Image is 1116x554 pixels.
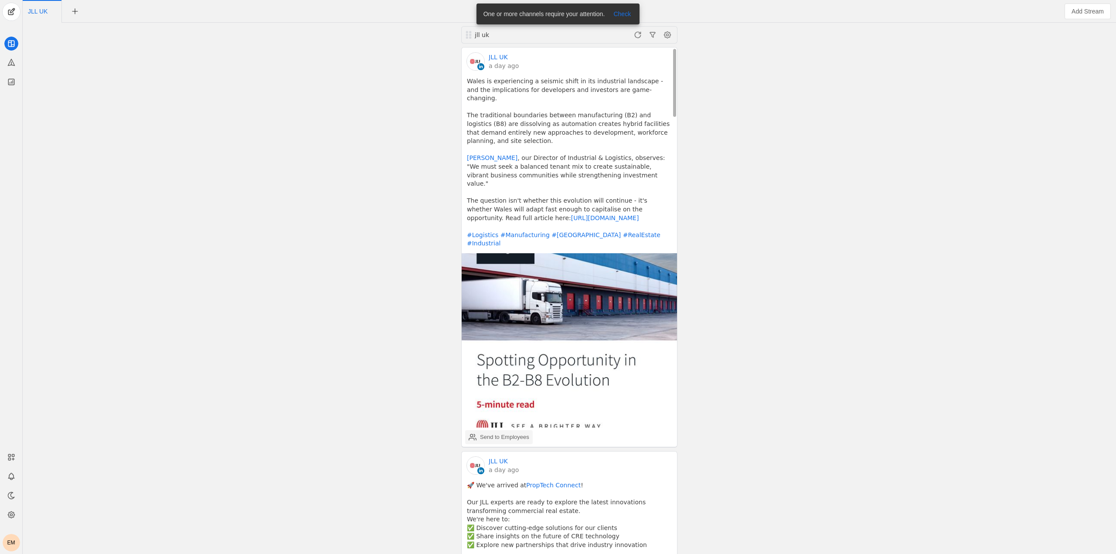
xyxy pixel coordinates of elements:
a: [URL][DOMAIN_NAME] [571,214,639,221]
span: Check [613,10,631,18]
span: Add Stream [1072,7,1104,16]
a: #Logistics [467,231,498,238]
a: a day ago [489,466,519,474]
button: EM [3,534,20,551]
div: jll uk [474,31,578,39]
a: #Manufacturing [500,231,550,238]
div: One or more channels require your attention. [476,3,609,24]
pre: Wales is experiencing a seismic shift in its industrial landscape - and the implications for deve... [467,77,672,248]
a: #RealEstate [623,231,660,238]
button: Check [608,9,636,19]
app-icon-button: New Tab [67,7,83,14]
a: JLL UK [489,53,508,61]
a: JLL UK [489,457,508,466]
button: Send to Employees [465,430,533,444]
div: jll uk [475,31,578,39]
a: PropTech Connect [526,482,581,489]
a: #Industrial [467,240,500,247]
img: undefined [462,253,677,428]
button: Add Stream [1065,3,1111,19]
a: [PERSON_NAME] [467,154,517,161]
a: #[GEOGRAPHIC_DATA] [551,231,621,238]
a: a day ago [489,61,519,70]
div: Send to Employees [480,433,529,442]
img: cache [467,53,484,70]
span: Click to edit name [28,8,48,14]
img: cache [467,457,484,474]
